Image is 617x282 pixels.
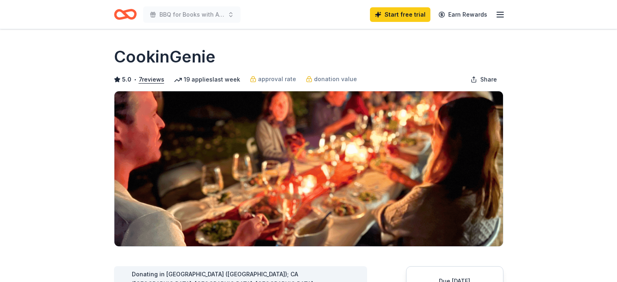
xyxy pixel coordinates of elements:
button: Share [464,71,503,88]
span: donation value [314,74,357,84]
a: donation value [306,74,357,84]
a: Earn Rewards [434,7,492,22]
h1: CookinGenie [114,45,215,68]
a: Home [114,5,137,24]
button: 7reviews [139,75,164,84]
div: 19 applies last week [174,75,240,84]
button: BBQ for Books with A Side of Bluegrass [143,6,241,23]
span: approval rate [258,74,296,84]
span: • [133,76,136,83]
span: 5.0 [122,75,131,84]
a: approval rate [250,74,296,84]
span: BBQ for Books with A Side of Bluegrass [159,10,224,19]
span: Share [480,75,497,84]
img: Image for CookinGenie [114,91,503,246]
a: Start free trial [370,7,430,22]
